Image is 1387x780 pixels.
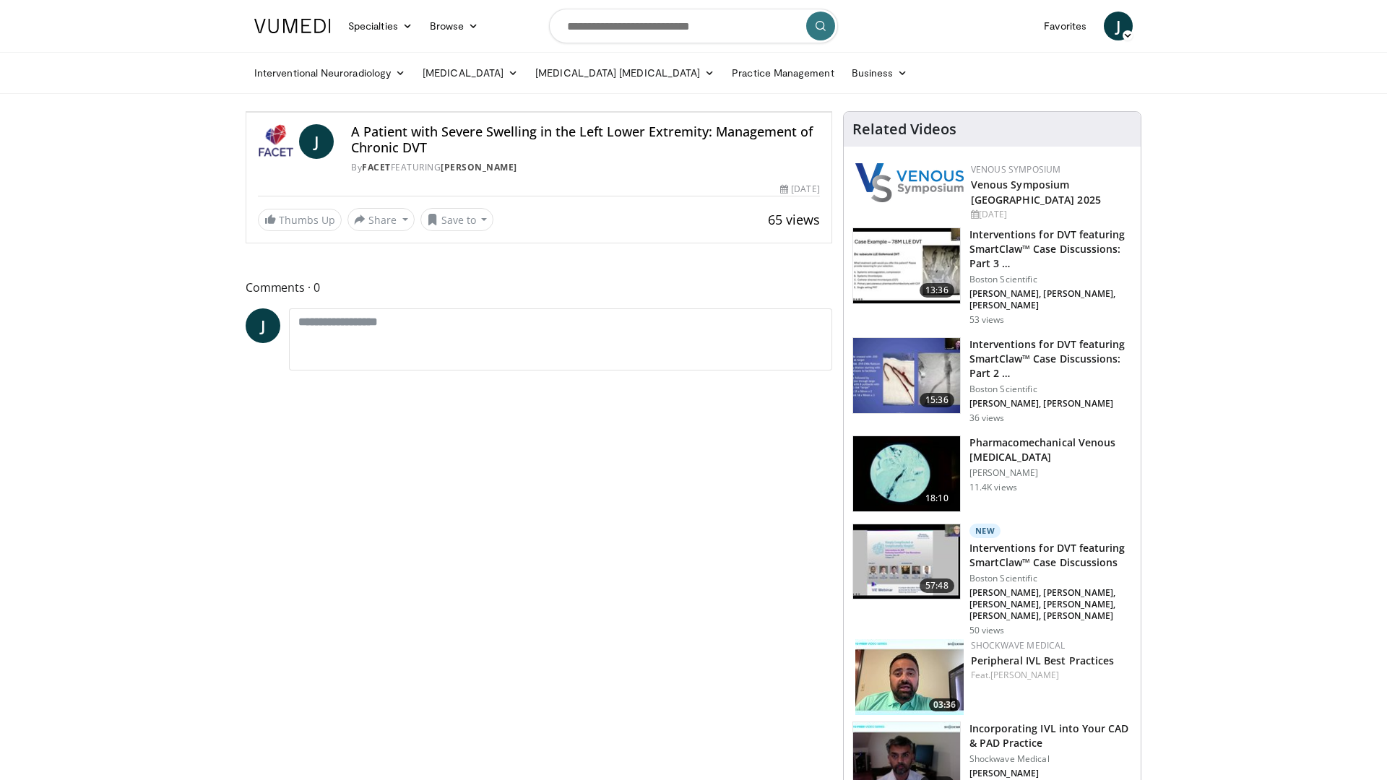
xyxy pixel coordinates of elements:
[971,669,1129,682] div: Feat.
[351,124,819,155] h4: A Patient with Severe Swelling in the Left Lower Extremity: Management of Chronic DVT
[549,9,838,43] input: Search topics, interventions
[971,208,1129,221] div: [DATE]
[258,209,342,231] a: Thumbs Up
[723,58,842,87] a: Practice Management
[969,412,1005,424] p: 36 views
[971,163,1061,175] a: Venous Symposium
[351,161,819,174] div: By FEATURING
[768,211,820,228] span: 65 views
[843,58,917,87] a: Business
[969,288,1132,311] p: [PERSON_NAME], [PERSON_NAME], [PERSON_NAME]
[855,639,964,715] img: fe221e97-d25e-47e5-8d91-5dbacfec787a.150x105_q85_crop-smart_upscale.jpg
[855,639,964,715] a: 03:36
[246,112,831,113] video-js: Video Player
[969,482,1017,493] p: 11.4K views
[920,578,954,593] span: 57:48
[971,654,1115,667] a: Peripheral IVL Best Practices
[853,436,960,511] img: 2a48c003-e98e-48d3-b35d-cd884c9ceb83.150x105_q85_crop-smart_upscale.jpg
[969,524,1001,538] p: New
[969,227,1132,271] h3: Interventions for DVT featuring SmartClaw™ Case Discussions: Part 3 …
[527,58,723,87] a: [MEDICAL_DATA] [MEDICAL_DATA]
[969,274,1132,285] p: Boston Scientific
[780,183,819,196] div: [DATE]
[920,283,954,298] span: 13:36
[254,19,331,33] img: VuMedi Logo
[853,228,960,303] img: c7c8053f-07ab-4f92-a446-8a4fb167e281.150x105_q85_crop-smart_upscale.jpg
[971,178,1101,207] a: Venous Symposium [GEOGRAPHIC_DATA] 2025
[969,753,1132,765] p: Shockwave Medical
[969,587,1132,622] p: [PERSON_NAME], [PERSON_NAME], [PERSON_NAME], [PERSON_NAME], [PERSON_NAME], [PERSON_NAME]
[855,163,964,202] img: 38765b2d-a7cd-4379-b3f3-ae7d94ee6307.png.150x105_q85_autocrop_double_scale_upscale_version-0.2.png
[969,768,1132,779] p: [PERSON_NAME]
[340,12,421,40] a: Specialties
[969,573,1132,584] p: Boston Scientific
[852,435,1132,512] a: 18:10 Pharmacomechanical Venous [MEDICAL_DATA] [PERSON_NAME] 11.4K views
[969,721,1132,750] h3: Incorporating IVL into Your CAD & PAD Practice
[852,121,956,138] h4: Related Videos
[246,308,280,343] a: J
[969,398,1132,409] p: [PERSON_NAME], [PERSON_NAME]
[971,639,1066,651] a: Shockwave Medical
[969,435,1132,464] h3: Pharmacomechanical Venous [MEDICAL_DATA]
[852,337,1132,424] a: 15:36 Interventions for DVT featuring SmartClaw™ Case Discussions: Part 2 … Boston Scientific [PE...
[929,698,960,711] span: 03:36
[299,124,334,159] a: J
[347,208,415,231] button: Share
[852,524,1132,636] a: 57:48 New Interventions for DVT featuring SmartClaw™ Case Discussions Boston Scientific [PERSON_N...
[852,227,1132,326] a: 13:36 Interventions for DVT featuring SmartClaw™ Case Discussions: Part 3 … Boston Scientific [PE...
[441,161,517,173] a: [PERSON_NAME]
[414,58,527,87] a: [MEDICAL_DATA]
[1104,12,1133,40] a: J
[920,393,954,407] span: 15:36
[421,12,488,40] a: Browse
[969,467,1132,479] p: [PERSON_NAME]
[246,278,832,297] span: Comments 0
[969,625,1005,636] p: 50 views
[920,491,954,506] span: 18:10
[990,669,1059,681] a: [PERSON_NAME]
[853,524,960,599] img: f80d5c17-e695-4770-8d66-805e03df8342.150x105_q85_crop-smart_upscale.jpg
[420,208,494,231] button: Save to
[969,541,1132,570] h3: Interventions for DVT featuring SmartClaw™ Case Discussions
[1035,12,1095,40] a: Favorites
[853,338,960,413] img: c9201aff-c63c-4c30-aa18-61314b7b000e.150x105_q85_crop-smart_upscale.jpg
[362,161,391,173] a: FACET
[969,337,1132,381] h3: Interventions for DVT featuring SmartClaw™ Case Discussions: Part 2 …
[969,383,1132,395] p: Boston Scientific
[969,314,1005,326] p: 53 views
[258,124,293,159] img: FACET
[246,58,414,87] a: Interventional Neuroradiology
